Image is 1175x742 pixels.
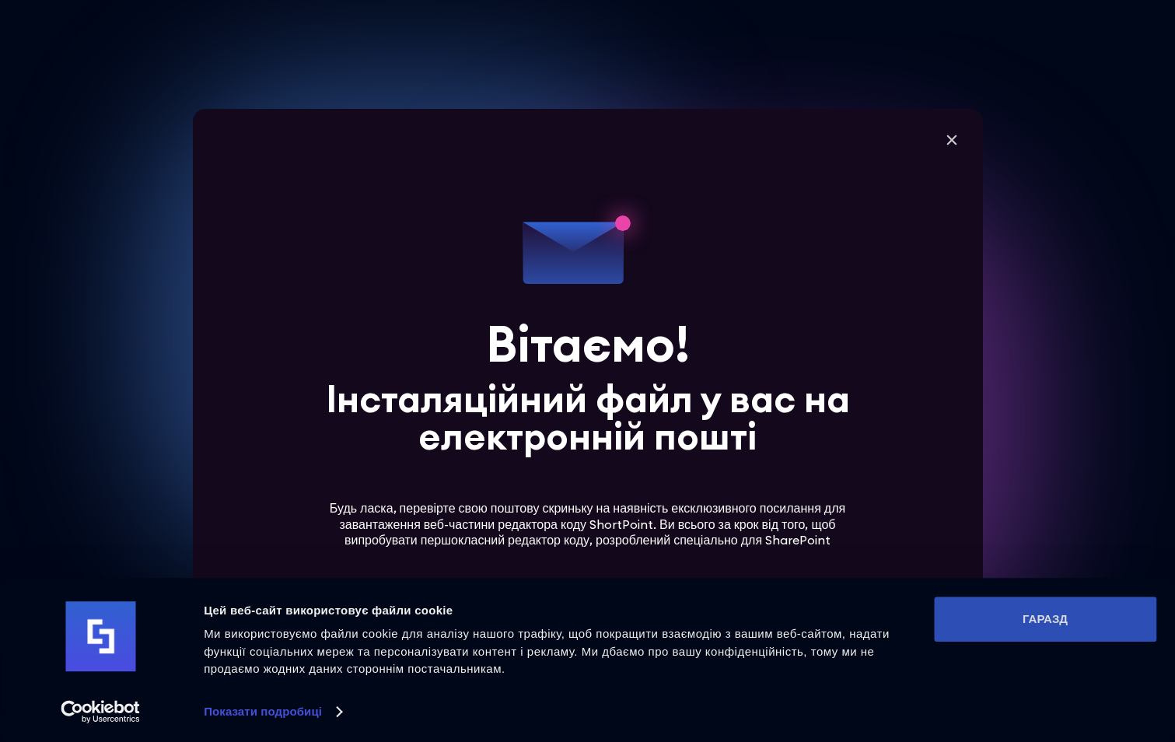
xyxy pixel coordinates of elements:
a: Usercentrics Cookiebot - відкривається в новому вікні [33,700,169,723]
div: Інсталяційний файл у вас на електронній пошті [242,380,934,455]
button: ГАРАЗД [934,597,1156,642]
span: Ми використовуємо файли cookie для аналізу нашого трафіку, щоб покращити взаємодію з вашим веб-са... [204,627,890,675]
a: Показати подробиці [204,700,341,723]
div: Будь ласка, перевірте свою поштову скриньку на наявність ексклюзивного посилання для завантаження... [305,500,870,548]
div: Цей веб-сайт використовує файли cookie [204,601,899,620]
img: емблема [65,602,135,672]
